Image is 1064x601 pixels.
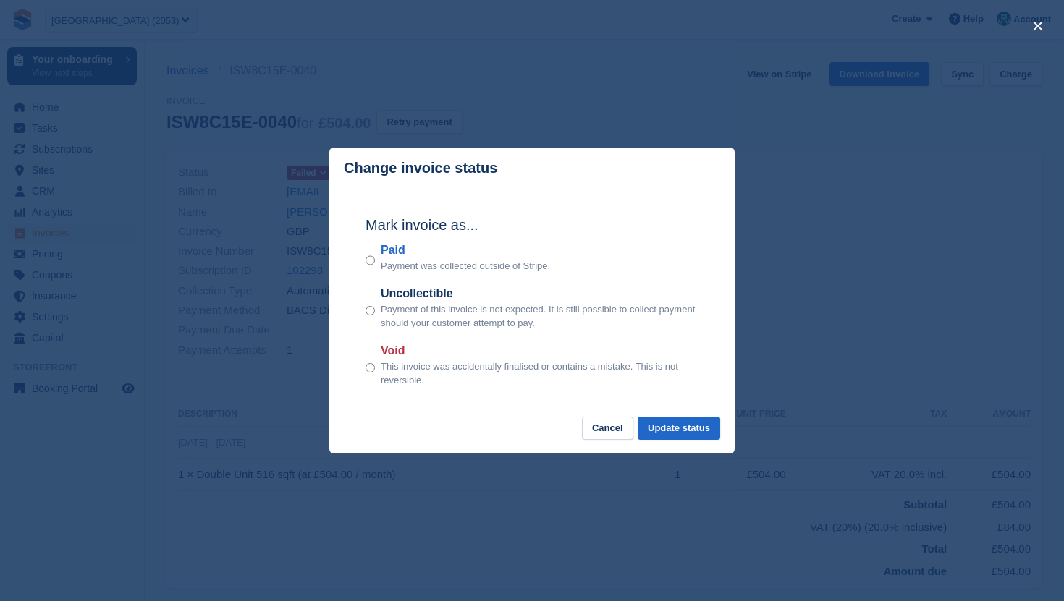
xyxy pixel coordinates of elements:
[381,359,698,388] p: This invoice was accidentally finalised or contains a mistake. This is not reversible.
[381,342,698,359] label: Void
[366,214,698,236] h2: Mark invoice as...
[344,160,497,176] p: Change invoice status
[381,285,698,302] label: Uncollectible
[638,417,720,440] button: Update status
[381,302,698,331] p: Payment of this invoice is not expected. It is still possible to collect payment should your cust...
[582,417,633,440] button: Cancel
[381,242,550,259] label: Paid
[1026,14,1050,38] button: close
[381,259,550,273] p: Payment was collected outside of Stripe.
